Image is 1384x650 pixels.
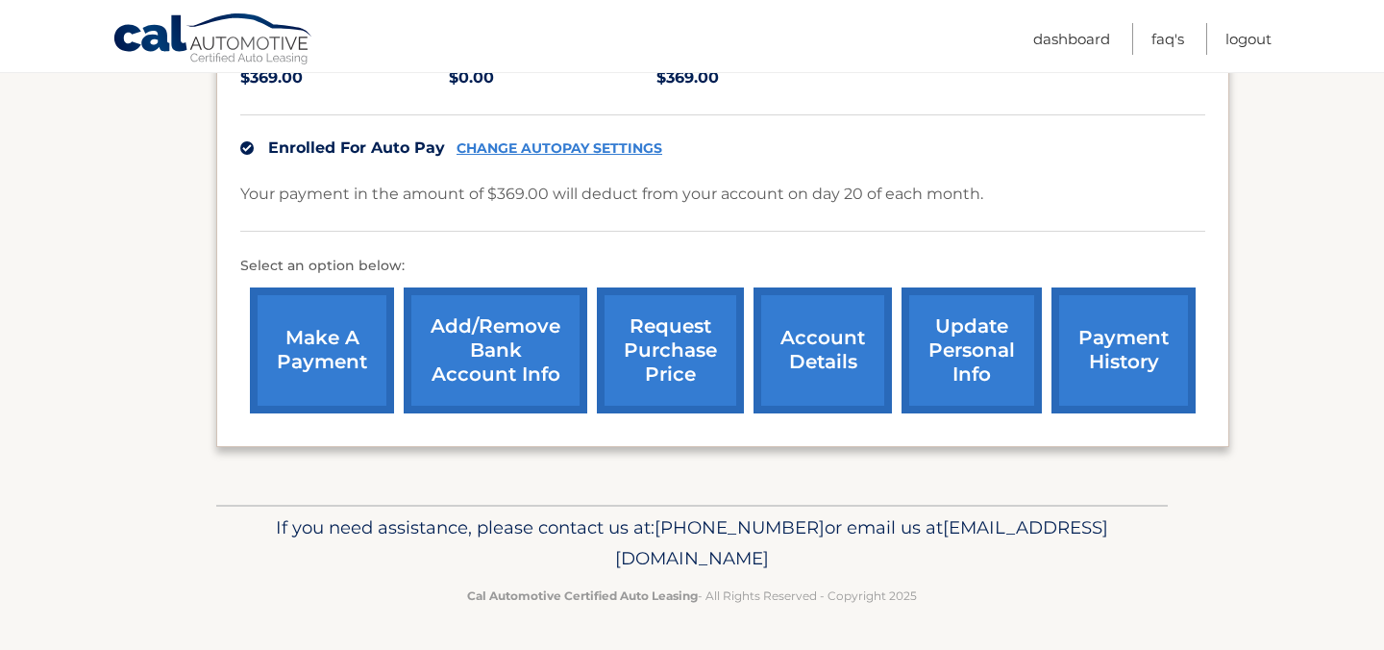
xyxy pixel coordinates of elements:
[250,287,394,413] a: make a payment
[1051,287,1196,413] a: payment history
[467,588,698,603] strong: Cal Automotive Certified Auto Leasing
[457,140,662,157] a: CHANGE AUTOPAY SETTINGS
[1033,23,1110,55] a: Dashboard
[1225,23,1272,55] a: Logout
[240,181,983,208] p: Your payment in the amount of $369.00 will deduct from your account on day 20 of each month.
[449,64,657,91] p: $0.00
[240,141,254,155] img: check.svg
[268,138,445,157] span: Enrolled For Auto Pay
[656,64,865,91] p: $369.00
[597,287,744,413] a: request purchase price
[754,287,892,413] a: account details
[240,64,449,91] p: $369.00
[902,287,1042,413] a: update personal info
[1151,23,1184,55] a: FAQ's
[229,586,1155,606] p: - All Rights Reserved - Copyright 2025
[229,512,1155,574] p: If you need assistance, please contact us at: or email us at
[240,255,1205,278] p: Select an option below:
[655,516,825,538] span: [PHONE_NUMBER]
[112,12,314,68] a: Cal Automotive
[404,287,587,413] a: Add/Remove bank account info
